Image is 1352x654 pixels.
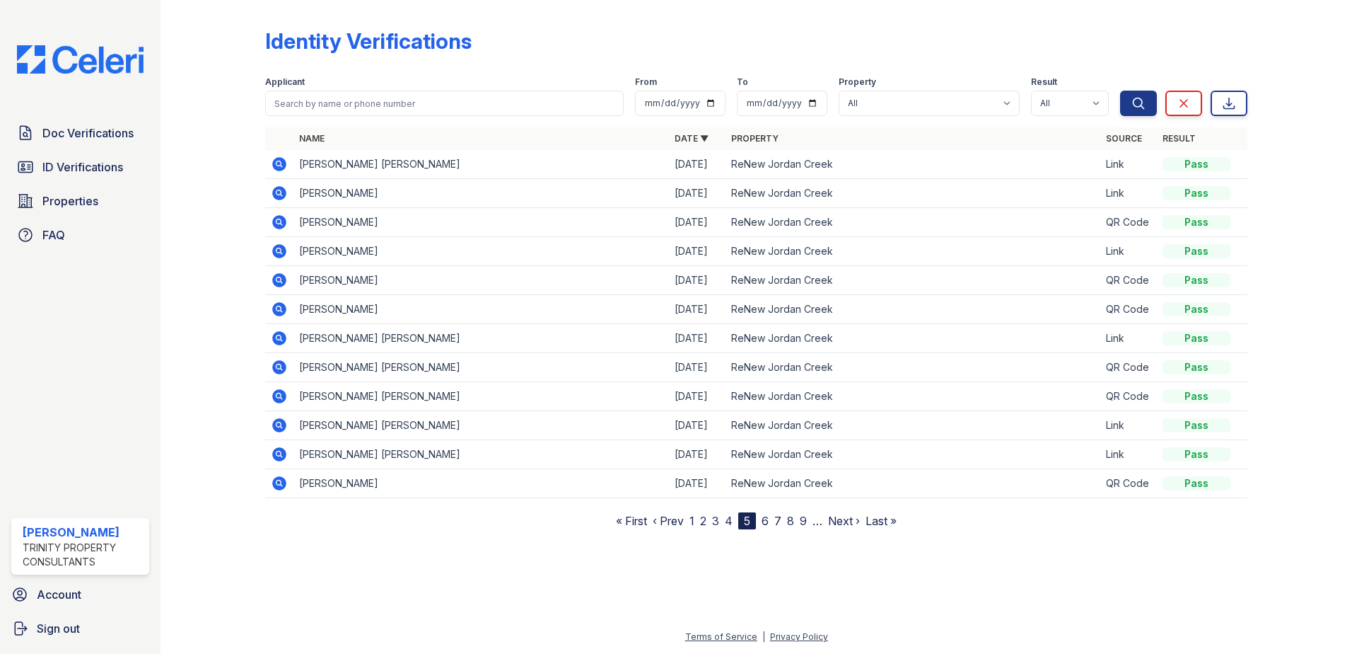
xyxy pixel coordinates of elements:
td: [PERSON_NAME] [293,469,669,498]
a: Properties [11,187,149,215]
td: Link [1100,237,1157,266]
a: 4 [725,514,733,528]
td: [DATE] [669,382,725,411]
span: Properties [42,193,98,210]
td: [DATE] [669,237,725,266]
td: ReNew Jordan Creek [725,150,1101,179]
td: ReNew Jordan Creek [725,208,1101,237]
td: [PERSON_NAME] [293,179,669,208]
a: 9 [800,514,807,528]
span: FAQ [42,226,65,243]
td: [PERSON_NAME] [PERSON_NAME] [293,440,669,469]
a: 8 [787,514,794,528]
a: Result [1162,133,1196,144]
a: Last » [866,514,897,528]
div: Pass [1162,186,1230,200]
label: Applicant [265,76,305,88]
a: 3 [712,514,719,528]
td: ReNew Jordan Creek [725,237,1101,266]
a: Property [731,133,779,144]
td: [DATE] [669,411,725,440]
a: 2 [700,514,706,528]
a: FAQ [11,221,149,249]
td: [PERSON_NAME] [293,237,669,266]
span: ID Verifications [42,159,123,176]
td: ReNew Jordan Creek [725,266,1101,295]
td: [PERSON_NAME] [PERSON_NAME] [293,382,669,411]
div: Pass [1162,215,1230,229]
div: | [762,631,765,642]
a: Date ▼ [675,133,709,144]
a: Doc Verifications [11,119,149,147]
td: [DATE] [669,150,725,179]
a: Next › [828,514,860,528]
label: From [635,76,657,88]
a: Terms of Service [685,631,757,642]
div: Pass [1162,244,1230,258]
td: [DATE] [669,324,725,353]
td: ReNew Jordan Creek [725,353,1101,382]
td: Link [1100,324,1157,353]
span: Sign out [37,620,80,637]
div: Pass [1162,389,1230,403]
a: ‹ Prev [653,514,684,528]
td: [DATE] [669,469,725,498]
a: « First [616,514,647,528]
div: [PERSON_NAME] [23,524,144,541]
td: QR Code [1100,353,1157,382]
label: Property [839,76,876,88]
td: [PERSON_NAME] [PERSON_NAME] [293,324,669,353]
td: [DATE] [669,179,725,208]
td: Link [1100,411,1157,440]
td: [PERSON_NAME] [293,208,669,237]
td: Link [1100,150,1157,179]
a: 1 [689,514,694,528]
span: Account [37,586,81,603]
img: CE_Logo_Blue-a8612792a0a2168367f1c8372b55b34899dd931a85d93a1a3d3e32e68fde9ad4.png [6,45,155,74]
a: Name [299,133,325,144]
label: To [737,76,748,88]
div: 5 [738,512,756,529]
div: Pass [1162,447,1230,461]
td: Link [1100,179,1157,208]
td: ReNew Jordan Creek [725,324,1101,353]
td: [PERSON_NAME] [PERSON_NAME] [293,353,669,382]
td: [DATE] [669,266,725,295]
td: [PERSON_NAME] [293,295,669,324]
td: ReNew Jordan Creek [725,411,1101,440]
td: ReNew Jordan Creek [725,179,1101,208]
td: Link [1100,440,1157,469]
td: ReNew Jordan Creek [725,295,1101,324]
div: Pass [1162,331,1230,345]
a: Sign out [6,614,155,643]
div: Trinity Property Consultants [23,541,144,569]
td: ReNew Jordan Creek [725,382,1101,411]
span: Doc Verifications [42,125,134,142]
td: [DATE] [669,440,725,469]
td: QR Code [1100,208,1157,237]
div: Pass [1162,418,1230,432]
td: ReNew Jordan Creek [725,440,1101,469]
a: ID Verifications [11,153,149,181]
td: [DATE] [669,208,725,237]
div: Pass [1162,273,1230,287]
a: Account [6,580,155,609]
div: Pass [1162,476,1230,490]
div: Pass [1162,302,1230,316]
td: [PERSON_NAME] [PERSON_NAME] [293,150,669,179]
td: [DATE] [669,353,725,382]
a: Privacy Policy [770,631,828,642]
div: Pass [1162,360,1230,374]
td: QR Code [1100,382,1157,411]
label: Result [1031,76,1057,88]
a: 6 [762,514,769,528]
td: [PERSON_NAME] [PERSON_NAME] [293,411,669,440]
td: [DATE] [669,295,725,324]
div: Identity Verifications [265,28,472,54]
td: [PERSON_NAME] [293,266,669,295]
td: QR Code [1100,469,1157,498]
td: QR Code [1100,266,1157,295]
td: ReNew Jordan Creek [725,469,1101,498]
a: 7 [774,514,781,528]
